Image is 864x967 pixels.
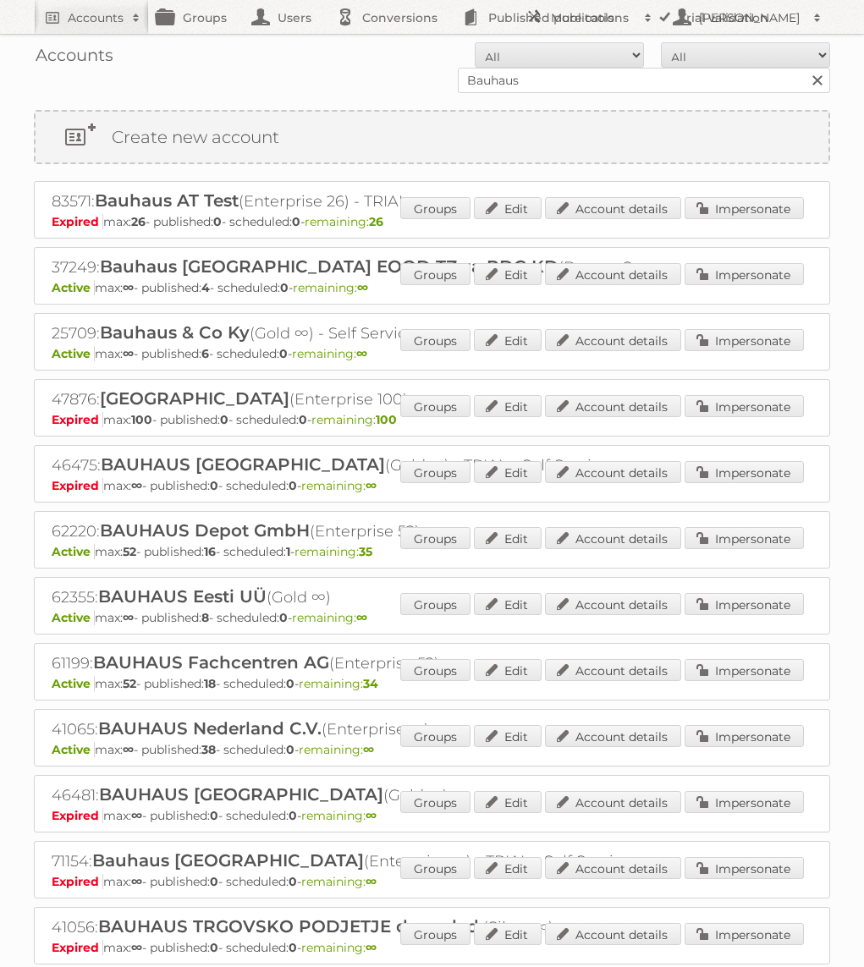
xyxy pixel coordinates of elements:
a: Impersonate [685,197,804,219]
h2: 46475: (Gold ∞) - TRIAL - Self Service [52,454,644,476]
strong: ∞ [363,742,374,757]
h2: 83571: (Enterprise 26) - TRIAL [52,190,644,212]
a: Edit [474,329,542,351]
span: Active [52,742,95,757]
a: Groups [400,527,471,549]
a: Impersonate [685,857,804,879]
h2: 41065: (Enterprise ∞) [52,718,644,740]
a: Edit [474,725,542,747]
a: Account details [545,659,681,681]
strong: ∞ [131,940,142,955]
a: Groups [400,791,471,813]
a: Edit [474,461,542,483]
a: Account details [545,593,681,615]
a: Impersonate [685,395,804,417]
strong: 0 [286,676,294,691]
a: Edit [474,791,542,813]
strong: 35 [359,544,372,559]
a: Groups [400,659,471,681]
strong: 0 [210,808,218,823]
span: BAUHAUS [GEOGRAPHIC_DATA] [101,454,385,475]
a: Impersonate [685,923,804,945]
h2: 37249: (Bronze-2023 ∞) [52,256,644,278]
h2: 46481: (Gold ∞) [52,784,644,806]
strong: ∞ [123,742,134,757]
a: Edit [474,263,542,285]
p: max: - published: - scheduled: - [52,544,812,559]
a: Impersonate [685,593,804,615]
a: Account details [545,197,681,219]
strong: 4 [201,280,210,295]
strong: 0 [210,940,218,955]
strong: 0 [289,808,297,823]
strong: ∞ [131,478,142,493]
strong: 0 [279,610,288,625]
a: Account details [545,461,681,483]
span: remaining: [299,742,374,757]
strong: ∞ [357,280,368,295]
a: Account details [545,725,681,747]
a: Groups [400,923,471,945]
a: Impersonate [685,659,804,681]
h2: [PERSON_NAME] [695,9,805,26]
span: Expired [52,214,103,229]
strong: 0 [220,412,228,427]
a: Groups [400,593,471,615]
span: BAUHAUS Nederland C.V. [98,718,322,739]
strong: 0 [286,742,294,757]
strong: 100 [131,412,152,427]
a: Impersonate [685,461,804,483]
strong: 1 [286,544,290,559]
a: Edit [474,659,542,681]
span: remaining: [292,610,367,625]
span: remaining: [294,544,372,559]
strong: 0 [210,874,218,889]
p: max: - published: - scheduled: - [52,874,812,889]
strong: 34 [363,676,378,691]
span: Bauhaus & Co Ky [100,322,250,343]
span: BAUHAUS Depot GmbH [100,520,310,541]
strong: 0 [213,214,222,229]
h2: 47876: (Enterprise 100) [52,388,644,410]
a: Groups [400,395,471,417]
strong: 0 [210,478,218,493]
a: Edit [474,395,542,417]
strong: ∞ [131,808,142,823]
h2: 25709: (Gold ∞) - Self Service [52,322,644,344]
h2: 71154: (Enterprise ∞) - TRIAL - Self Service [52,850,644,872]
span: remaining: [299,676,378,691]
p: max: - published: - scheduled: - [52,940,812,955]
a: Groups [400,263,471,285]
span: remaining: [301,874,377,889]
strong: 26 [369,214,383,229]
span: Active [52,280,95,295]
span: Active [52,610,95,625]
span: Expired [52,478,103,493]
a: Impersonate [685,329,804,351]
strong: 0 [280,280,289,295]
strong: ∞ [356,346,367,361]
h2: 62355: (Gold ∞) [52,586,644,608]
p: max: - published: - scheduled: - [52,808,812,823]
strong: ∞ [356,610,367,625]
p: max: - published: - scheduled: - [52,742,812,757]
strong: 0 [292,214,300,229]
h2: More tools [551,9,636,26]
a: Account details [545,791,681,813]
a: Edit [474,197,542,219]
a: Account details [545,923,681,945]
a: Impersonate [685,725,804,747]
a: Edit [474,923,542,945]
a: Create new account [36,112,828,162]
span: Expired [52,940,103,955]
span: remaining: [301,940,377,955]
a: Groups [400,725,471,747]
p: max: - published: - scheduled: - [52,676,812,691]
p: max: - published: - scheduled: - [52,478,812,493]
strong: 0 [289,478,297,493]
strong: 18 [204,676,216,691]
h2: 62220: (Enterprise 52) [52,520,644,542]
p: max: - published: - scheduled: - [52,412,812,427]
h2: 41056: (Silver ∞) [52,916,644,938]
strong: 8 [201,610,209,625]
